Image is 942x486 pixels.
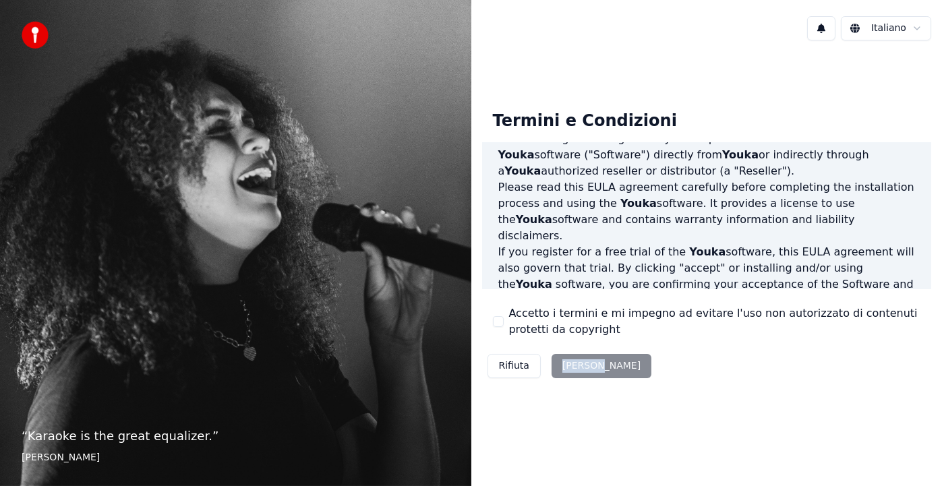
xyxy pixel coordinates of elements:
[516,213,552,226] span: Youka
[516,278,552,291] span: Youka
[22,427,450,446] p: “ Karaoke is the great equalizer. ”
[498,148,535,161] span: Youka
[22,451,450,464] footer: [PERSON_NAME]
[722,148,759,161] span: Youka
[488,354,541,378] button: Rifiuta
[620,197,657,210] span: Youka
[482,100,688,143] div: Termini e Condizioni
[498,179,916,244] p: Please read this EULA agreement carefully before completing the installation process and using th...
[504,164,541,177] span: Youka
[498,244,916,309] p: If you register for a free trial of the software, this EULA agreement will also govern that trial...
[509,305,921,338] label: Accetto i termini e mi impegno ad evitare l'uso non autorizzato di contenuti protetti da copyright
[689,245,726,258] span: Youka
[22,22,49,49] img: youka
[498,131,916,179] p: This EULA agreement governs your acquisition and use of our software ("Software") directly from o...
